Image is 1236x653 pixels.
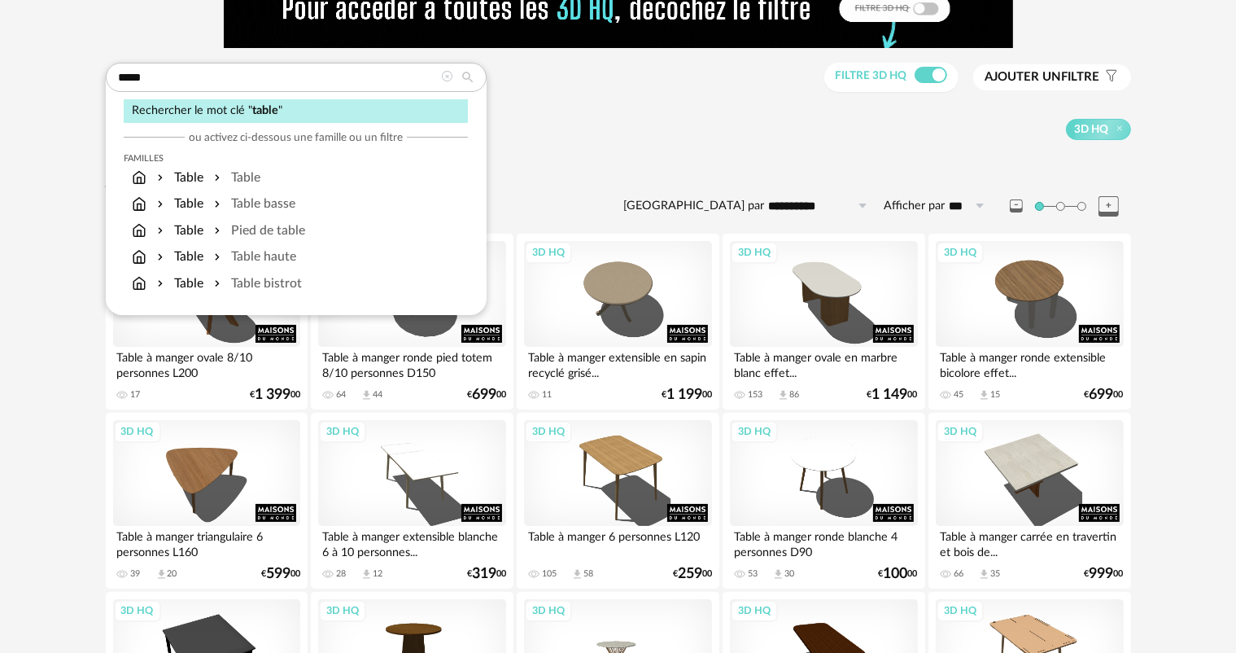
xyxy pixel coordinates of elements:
[936,526,1123,559] div: Table à manger carrée en travertin et bois de...
[954,568,963,580] div: 66
[124,99,468,123] div: Rechercher le mot clé " "
[517,413,718,589] a: 3D HQ Table à manger 6 personnes L120 105 Download icon 58 €25900
[319,421,366,442] div: 3D HQ
[731,600,778,621] div: 3D HQ
[311,234,513,410] a: 3D HQ Table à manger ronde pied totem 8/10 personnes D150 64 Download icon 44 €69900
[168,568,177,580] div: 20
[124,153,468,164] div: Familles
[252,104,278,116] span: table
[928,234,1130,410] a: 3D HQ Table à manger ronde extensible bicolore effet... 45 Download icon 15 €69900
[673,568,712,580] div: € 00
[154,274,203,293] div: Table
[525,600,572,621] div: 3D HQ
[319,600,366,621] div: 3D HQ
[132,169,146,187] img: svg+xml;base64,PHN2ZyB3aWR0aD0iMTYiIGhlaWdodD0iMTciIHZpZXdCb3g9IjAgMCAxNiAxNyIgZmlsbD0ibm9uZSIgeG...
[723,234,924,410] a: 3D HQ Table à manger ovale en marbre blanc effet... 153 Download icon 86 €1 14900
[884,568,908,580] span: 100
[318,347,505,379] div: Table à manger ronde pied totem 8/10 personnes D150
[542,568,557,580] div: 105
[978,568,990,581] span: Download icon
[524,347,711,379] div: Table à manger extensible en sapin recyclé grisé...
[336,389,346,401] div: 64
[937,600,984,621] div: 3D HQ
[472,568,496,580] span: 319
[524,526,711,559] div: Table à manger 6 personnes L120
[154,221,167,240] img: svg+xml;base64,PHN2ZyB3aWR0aD0iMTYiIGhlaWdodD0iMTYiIHZpZXdCb3g9IjAgMCAxNiAxNiIgZmlsbD0ibm9uZSIgeG...
[261,568,300,580] div: € 00
[132,195,146,213] img: svg+xml;base64,PHN2ZyB3aWR0aD0iMTYiIGhlaWdodD0iMTciIHZpZXdCb3g9IjAgMCAxNiAxNyIgZmlsbD0ibm9uZSIgeG...
[154,169,203,187] div: Table
[784,568,794,580] div: 30
[985,71,1062,83] span: Ajouter un
[154,248,167,266] img: svg+xml;base64,PHN2ZyB3aWR0aD0iMTYiIGhlaWdodD0iMTYiIHZpZXdCb3g9IjAgMCAxNiAxNiIgZmlsbD0ibm9uZSIgeG...
[154,195,167,213] img: svg+xml;base64,PHN2ZyB3aWR0aD0iMTYiIGhlaWdodD0iMTYiIHZpZXdCb3g9IjAgMCAxNiAxNiIgZmlsbD0ibm9uZSIgeG...
[114,600,161,621] div: 3D HQ
[1085,389,1124,401] div: € 00
[928,413,1130,589] a: 3D HQ Table à manger carrée en travertin et bois de... 66 Download icon 35 €99900
[1085,568,1124,580] div: € 00
[748,389,762,401] div: 153
[666,389,702,401] span: 1 199
[114,421,161,442] div: 3D HQ
[542,389,552,401] div: 11
[113,526,300,559] div: Table à manger triangulaire 6 personnes L160
[467,389,506,401] div: € 00
[467,568,506,580] div: € 00
[373,389,382,401] div: 44
[1090,389,1114,401] span: 699
[373,568,382,580] div: 12
[867,389,918,401] div: € 00
[336,568,346,580] div: 28
[731,421,778,442] div: 3D HQ
[973,64,1131,90] button: Ajouter unfiltre Filter icon
[154,274,167,293] img: svg+xml;base64,PHN2ZyB3aWR0aD0iMTYiIGhlaWdodD0iMTYiIHZpZXdCb3g9IjAgMCAxNiAxNiIgZmlsbD0ibm9uZSIgeG...
[106,174,1131,193] div: 235 résultats
[266,568,290,580] span: 599
[1090,568,1114,580] span: 999
[132,274,146,293] img: svg+xml;base64,PHN2ZyB3aWR0aD0iMTYiIGhlaWdodD0iMTciIHZpZXdCb3g9IjAgMCAxNiAxNyIgZmlsbD0ibm9uZSIgeG...
[723,413,924,589] a: 3D HQ Table à manger ronde blanche 4 personnes D90 53 Download icon 30 €10000
[990,568,1000,580] div: 35
[662,389,712,401] div: € 00
[978,389,990,401] span: Download icon
[678,568,702,580] span: 259
[132,248,146,266] img: svg+xml;base64,PHN2ZyB3aWR0aD0iMTYiIGhlaWdodD0iMTciIHZpZXdCb3g9IjAgMCAxNiAxNyIgZmlsbD0ibm9uZSIgeG...
[154,169,167,187] img: svg+xml;base64,PHN2ZyB3aWR0aD0iMTYiIGhlaWdodD0iMTYiIHZpZXdCb3g9IjAgMCAxNiAxNiIgZmlsbD0ibm9uZSIgeG...
[730,347,917,379] div: Table à manger ovale en marbre blanc effet...
[131,389,141,401] div: 17
[189,130,403,145] span: ou activez ci-dessous une famille ou un filtre
[154,248,203,266] div: Table
[311,413,513,589] a: 3D HQ Table à manger extensible blanche 6 à 10 personnes... 28 Download icon 12 €31900
[772,568,784,581] span: Download icon
[884,199,946,214] label: Afficher par
[106,234,308,410] a: 3D HQ Table à manger ovale 8/10 personnes L200 17 €1 39900
[836,70,907,81] span: Filtre 3D HQ
[571,568,583,581] span: Download icon
[730,526,917,559] div: Table à manger ronde blanche 4 personnes D90
[1075,122,1109,137] span: 3D HQ
[517,234,718,410] a: 3D HQ Table à manger extensible en sapin recyclé grisé... 11 €1 19900
[937,421,984,442] div: 3D HQ
[131,568,141,580] div: 39
[318,526,505,559] div: Table à manger extensible blanche 6 à 10 personnes...
[937,242,984,263] div: 3D HQ
[106,413,308,589] a: 3D HQ Table à manger triangulaire 6 personnes L160 39 Download icon 20 €59900
[154,195,203,213] div: Table
[954,389,963,401] div: 45
[1100,69,1119,85] span: Filter icon
[777,389,789,401] span: Download icon
[113,347,300,379] div: Table à manger ovale 8/10 personnes L200
[936,347,1123,379] div: Table à manger ronde extensible bicolore effet...
[583,568,593,580] div: 58
[872,389,908,401] span: 1 149
[155,568,168,581] span: Download icon
[990,389,1000,401] div: 15
[879,568,918,580] div: € 00
[250,389,300,401] div: € 00
[525,421,572,442] div: 3D HQ
[525,242,572,263] div: 3D HQ
[360,568,373,581] span: Download icon
[748,568,758,580] div: 53
[789,389,799,401] div: 86
[985,69,1100,85] span: filtre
